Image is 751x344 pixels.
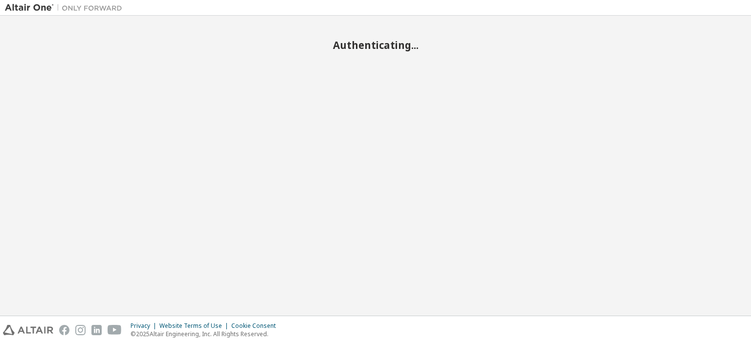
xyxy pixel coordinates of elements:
[75,325,86,335] img: instagram.svg
[59,325,69,335] img: facebook.svg
[159,322,231,330] div: Website Terms of Use
[108,325,122,335] img: youtube.svg
[91,325,102,335] img: linkedin.svg
[131,322,159,330] div: Privacy
[5,39,746,51] h2: Authenticating...
[231,322,282,330] div: Cookie Consent
[3,325,53,335] img: altair_logo.svg
[5,3,127,13] img: Altair One
[131,330,282,338] p: © 2025 Altair Engineering, Inc. All Rights Reserved.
